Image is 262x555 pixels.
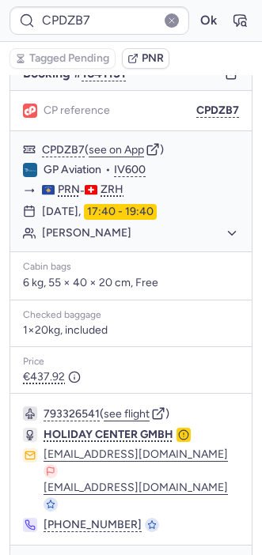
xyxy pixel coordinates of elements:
[84,204,157,220] time: 17:40 - 19:40
[23,163,37,177] figure: IV airline logo
[44,163,239,177] div: •
[23,276,239,290] p: 6 kg, 55 × 40 × 20 cm, Free
[44,481,228,494] button: [EMAIL_ADDRESS][DOMAIN_NAME]
[23,104,37,118] figure: 1L airline logo
[23,357,239,368] div: Price
[89,144,144,157] button: see on App
[58,183,80,196] span: PRN
[142,52,164,65] span: PNR
[44,448,228,461] button: [EMAIL_ADDRESS][DOMAIN_NAME]
[42,226,239,240] button: [PERSON_NAME]
[114,164,146,176] button: IV600
[44,104,110,117] span: CP reference
[196,8,221,33] button: Ok
[23,310,239,321] div: Checked baggage
[29,52,109,65] span: Tagged Pending
[9,6,189,35] input: PNR Reference
[104,408,150,421] button: see flight
[122,48,169,69] button: PNR
[23,371,81,383] span: €437.92
[23,262,239,273] div: Cabin bags
[23,66,126,81] span: Booking #
[42,142,239,157] div: ( )
[82,66,126,81] button: 1641131
[44,406,239,421] div: ( )
[44,163,101,177] span: GP Aviation
[23,324,108,337] span: 1×20kg, included
[42,204,157,220] div: [DATE],
[44,408,100,421] button: 793326541
[196,104,239,117] button: CPDZB7
[44,428,173,441] span: HOLIDAY CENTER GMBH
[42,183,239,198] div: -
[9,48,116,69] button: Tagged Pending
[44,518,142,532] button: [PHONE_NUMBER]
[42,144,85,157] button: CPDZB7
[101,183,123,196] span: ZRH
